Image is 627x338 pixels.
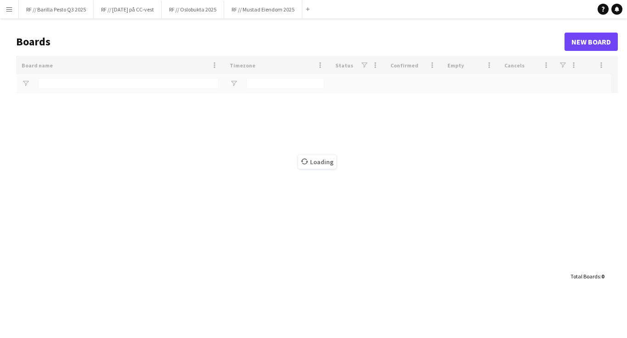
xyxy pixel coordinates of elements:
span: Loading [298,155,336,169]
button: RF // Mustad Eiendom 2025 [224,0,302,18]
button: RF // Oslobukta 2025 [162,0,224,18]
span: Total Boards [571,273,600,280]
button: RF // Barilla Pesto Q3 2025 [19,0,94,18]
div: : [571,267,604,285]
h1: Boards [16,35,565,49]
span: 0 [601,273,604,280]
button: RF // [DATE] på CC-vest [94,0,162,18]
a: New Board [565,33,618,51]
